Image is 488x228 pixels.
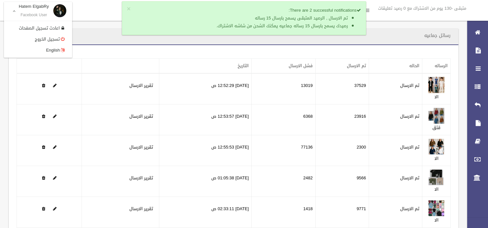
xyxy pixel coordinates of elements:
img: 638910759934703804.jpg [428,169,444,186]
a: Edit [428,205,444,213]
td: 13019 [252,73,316,104]
label: تم الارسال [400,82,419,90]
label: تم الارسال [400,205,419,213]
th: الحاله [369,59,422,74]
a: Edit [428,112,444,120]
a: English [4,45,72,56]
td: 9771 [315,197,369,228]
a: تم الارسال [347,62,366,70]
img: 638910812413601407.jpeg [428,200,444,216]
a: الا [434,185,439,193]
a: التاريخ [238,62,249,70]
td: [DATE] 12:52:29 ص [159,73,251,104]
a: Edit [428,143,444,151]
td: [DATE] 12:55:53 ص [159,135,251,166]
a: تقرير الارسال [129,81,153,90]
td: 77136 [252,135,316,166]
a: تسجيل الخروج [4,34,72,45]
a: Hatem ElgabRy Facebook User [4,2,72,21]
header: رسائل جماعيه [416,29,458,42]
td: 9566 [315,166,369,197]
a: الا [434,154,439,162]
a: Edit [428,81,444,90]
a: تقرير الارسال [129,174,153,182]
label: تم الارسال [400,174,419,182]
a: الا [434,216,439,224]
a: Edit [53,112,57,120]
a: Edit [53,205,57,213]
a: Edit [53,174,57,182]
label: تم الارسال [400,143,419,151]
li: تم الارسال , الرصيد المتبقى يسمح بارسال 15 رساله [139,14,348,22]
label: تم الارسال [400,113,419,120]
td: 2482 [252,166,316,197]
a: اعادت تسجيل الصفحات [4,23,72,34]
strong: There are 2 successful notifications: [289,6,361,14]
td: 23916 [315,104,369,135]
a: قثق [432,124,441,132]
a: تقرير الارسال [129,112,153,120]
a: Edit [428,174,444,182]
a: تقرير الارسال [129,143,153,151]
td: 1418 [252,197,316,228]
td: 37529 [315,73,369,104]
a: الا [434,93,439,101]
p: Hatem ElgabRy [19,4,49,9]
td: [DATE] 02:33:11 ص [159,197,251,228]
li: رصيدك يسمح بارسال 15 رساله جماعيه يمكنك الشحن من شاشه الاشتراك. [139,22,348,30]
a: تقرير الارسال [129,205,153,213]
button: × [127,6,130,12]
a: Edit [53,81,57,90]
img: 638910753509971848.jpg [428,108,444,124]
th: الرساله [422,59,451,74]
td: [DATE] 12:53:57 ص [159,104,251,135]
td: 6368 [252,104,316,135]
small: Facebook User [19,13,49,18]
td: [DATE] 01:05:38 ص [159,166,251,197]
img: 638910754294190600.jpg [428,138,444,155]
a: فشل الارسال [289,62,313,70]
img: 638910752364816942.jpg [428,77,444,93]
a: Edit [53,143,57,151]
td: 2300 [315,135,369,166]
